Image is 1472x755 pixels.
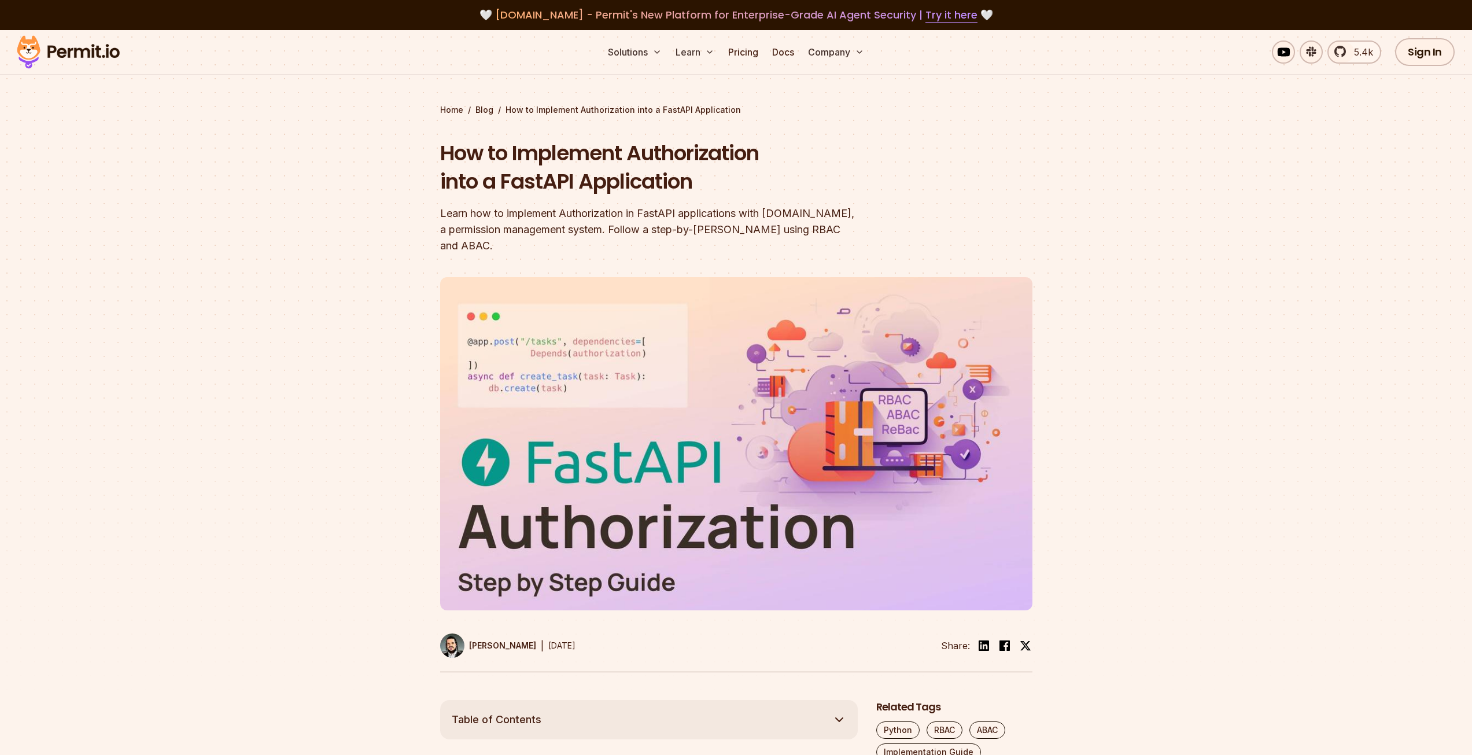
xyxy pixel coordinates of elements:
div: Learn how to implement Authorization in FastAPI applications with [DOMAIN_NAME], a permission man... [440,205,884,254]
a: Pricing [724,40,763,64]
img: twitter [1020,640,1031,651]
a: Docs [768,40,799,64]
div: / / [440,104,1032,116]
button: Company [803,40,869,64]
h1: How to Implement Authorization into a FastAPI Application [440,139,884,196]
p: [PERSON_NAME] [469,640,536,651]
span: [DOMAIN_NAME] - Permit's New Platform for Enterprise-Grade AI Agent Security | [495,8,977,22]
a: Python [876,721,920,739]
button: Table of Contents [440,700,858,739]
div: | [541,639,544,653]
img: linkedin [977,639,991,653]
a: Try it here [925,8,977,23]
span: Table of Contents [452,712,541,728]
a: Sign In [1395,38,1455,66]
h2: Related Tags [876,700,1032,715]
div: 🤍 🤍 [28,7,1444,23]
img: Gabriel L. Manor [440,634,464,658]
a: 5.4k [1327,40,1381,64]
a: [PERSON_NAME] [440,634,536,658]
button: Learn [671,40,719,64]
a: Blog [475,104,493,116]
img: facebook [998,639,1012,653]
img: How to Implement Authorization into a FastAPI Application [440,277,1032,610]
time: [DATE] [548,640,575,650]
a: RBAC [927,721,962,739]
img: Permit logo [12,32,125,72]
a: Home [440,104,463,116]
li: Share: [941,639,970,653]
button: Solutions [603,40,666,64]
a: ABAC [969,721,1005,739]
span: 5.4k [1347,45,1373,59]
